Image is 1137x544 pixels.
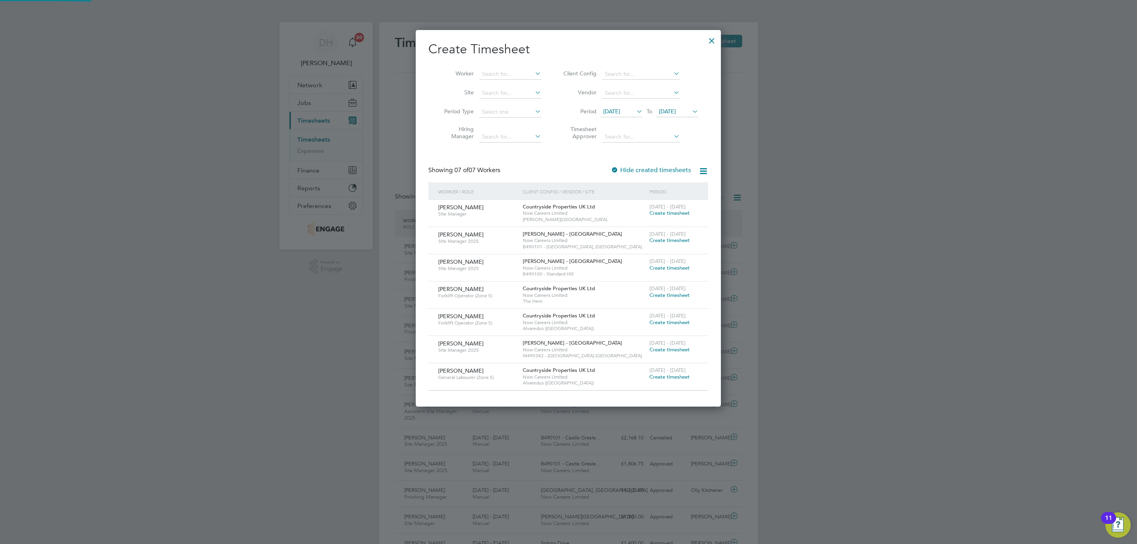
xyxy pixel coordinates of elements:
label: Vendor [561,89,597,96]
span: Countryside Properties UK Ltd [523,367,595,373]
span: Countryside Properties UK Ltd [523,312,595,319]
label: Client Config [561,70,597,77]
span: Now Careers Limited [523,292,645,298]
span: Countryside Properties UK Ltd [523,285,595,292]
span: Now Careers Limited [523,347,645,353]
span: Create timesheet [649,237,690,244]
input: Search for... [479,69,541,80]
span: Create timesheet [649,373,690,380]
span: Forklift Operator (Zone 5) [438,293,517,299]
span: Forklift Operator (Zone 5) [438,320,517,326]
label: Period Type [438,108,474,115]
span: [DATE] - [DATE] [649,258,686,264]
span: [PERSON_NAME] [438,285,484,293]
span: 07 of [454,166,469,174]
label: Hiring Manager [438,126,474,140]
input: Select one [479,107,541,118]
label: Hide created timesheets [611,166,691,174]
span: [PERSON_NAME][GEOGRAPHIC_DATA] [523,216,645,223]
span: [PERSON_NAME] [438,313,484,320]
span: Create timesheet [649,264,690,271]
span: Now Careers Limited [523,265,645,271]
input: Search for... [479,131,541,143]
span: [DATE] - [DATE] [649,203,686,210]
span: Create timesheet [649,319,690,326]
span: [PERSON_NAME] [438,367,484,374]
label: Timesheet Approver [561,126,597,140]
span: Create timesheet [649,346,690,353]
input: Search for... [602,88,680,99]
span: Site Manager 2025 [438,238,517,244]
span: [PERSON_NAME] - [GEOGRAPHIC_DATA] [523,340,622,346]
span: [DATE] - [DATE] [649,312,686,319]
span: Alvaredus ([GEOGRAPHIC_DATA]) [523,325,645,332]
span: [PERSON_NAME] [438,340,484,347]
div: 11 [1105,518,1112,528]
span: Create timesheet [649,210,690,216]
span: [PERSON_NAME] [438,231,484,238]
span: [DATE] - [DATE] [649,231,686,237]
span: [DATE] - [DATE] [649,367,686,373]
span: M490342 - [GEOGRAPHIC_DATA] [GEOGRAPHIC_DATA] [523,353,645,359]
span: Now Careers Limited [523,210,645,216]
span: B490101 - [GEOGRAPHIC_DATA], [GEOGRAPHIC_DATA] [523,244,645,250]
div: Worker / Role [436,182,521,201]
span: Countryside Properties UK Ltd [523,203,595,210]
span: Now Careers Limited [523,319,645,326]
span: [PERSON_NAME] - [GEOGRAPHIC_DATA] [523,258,622,264]
input: Search for... [602,131,680,143]
span: [DATE] [659,108,676,115]
span: The Hem [523,298,645,304]
span: Create timesheet [649,292,690,298]
span: Now Careers Limited [523,237,645,244]
span: [DATE] - [DATE] [649,285,686,292]
span: General Labourer (Zone 5) [438,374,517,381]
span: Site Manager 2025 [438,265,517,272]
span: [DATE] - [DATE] [649,340,686,346]
button: Open Resource Center, 11 new notifications [1105,512,1131,538]
div: Client Config / Vendor / Site [521,182,647,201]
h2: Create Timesheet [428,41,708,58]
label: Site [438,89,474,96]
span: B490100 - Standard Hill [523,271,645,277]
span: Site Manager [438,211,517,217]
span: [PERSON_NAME] - [GEOGRAPHIC_DATA] [523,231,622,237]
span: [PERSON_NAME] [438,204,484,211]
label: Worker [438,70,474,77]
span: [DATE] [603,108,620,115]
span: Alvaredus ([GEOGRAPHIC_DATA]) [523,380,645,386]
input: Search for... [479,88,541,99]
label: Period [561,108,597,115]
span: [PERSON_NAME] [438,258,484,265]
span: 07 Workers [454,166,500,174]
div: Showing [428,166,502,174]
span: Site Manager 2025 [438,347,517,353]
span: To [644,106,655,116]
input: Search for... [602,69,680,80]
div: Period [647,182,700,201]
span: Now Careers Limited [523,374,645,380]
